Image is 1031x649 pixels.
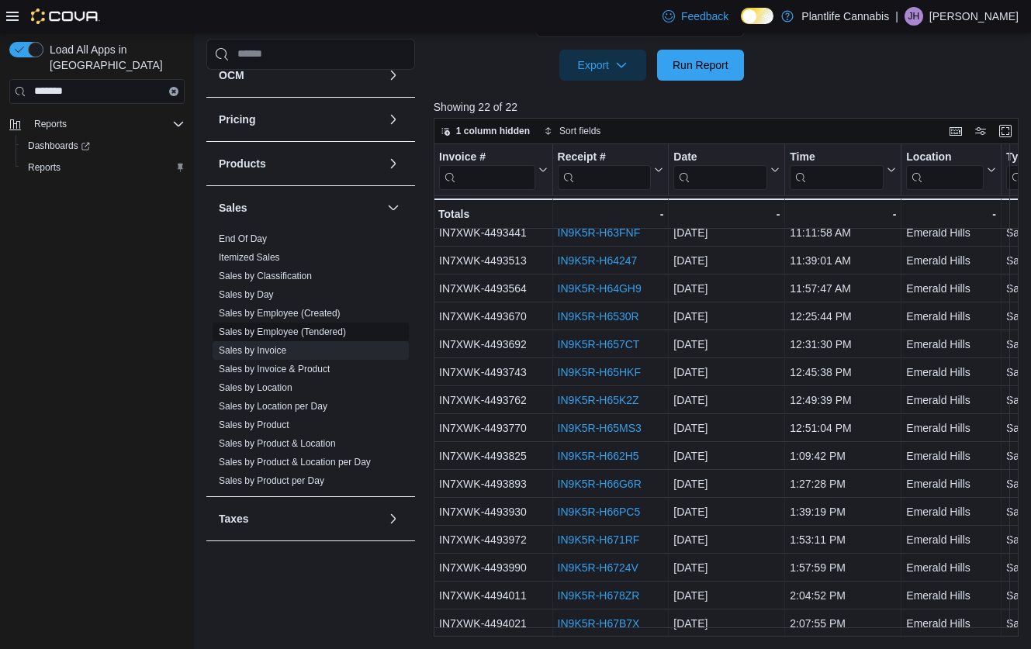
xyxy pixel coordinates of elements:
button: Taxes [219,511,381,526]
button: Display options [971,122,990,140]
div: 11:39:01 AM [790,251,896,270]
a: IN9K5R-H662H5 [557,450,638,462]
span: End Of Day [219,233,267,245]
div: - [906,205,996,223]
div: Sales [206,230,415,496]
h3: Pricing [219,112,255,127]
div: [DATE] [673,223,780,242]
button: Time [790,150,896,189]
div: IN7XWK-4494011 [439,586,548,605]
h3: Sales [219,200,247,216]
div: IN7XWK-4493564 [439,279,548,298]
div: Emerald Hills [906,391,996,409]
button: Run Report [657,50,744,81]
div: IN7XWK-4493692 [439,335,548,354]
button: Reports [28,115,73,133]
span: Export [569,50,637,81]
a: IN9K5R-H66G6R [557,478,641,490]
span: Reports [34,118,67,130]
span: Dashboards [28,140,90,152]
input: Dark Mode [741,8,773,24]
div: 12:49:39 PM [790,391,896,409]
button: Enter fullscreen [996,122,1015,140]
div: Emerald Hills [906,502,996,521]
div: Emerald Hills [906,223,996,242]
a: IN9K5R-H671RF [557,533,639,546]
div: [DATE] [673,419,780,437]
div: Time [790,150,884,164]
a: IN9K5R-H65HKF [557,366,640,378]
button: Pricing [384,110,403,129]
a: Sales by Product [219,419,289,430]
a: Sales by Employee (Created) [219,308,341,319]
span: Sales by Location per Day [219,400,327,413]
div: Location [906,150,984,164]
div: 12:31:30 PM [790,335,896,354]
a: IN9K5R-H678ZR [557,589,639,602]
div: Totals [438,205,548,223]
a: IN9K5R-H64247 [557,254,637,267]
p: | [895,7,898,26]
a: IN9K5R-H63FNF [557,226,640,239]
div: [DATE] [673,251,780,270]
button: Sales [384,198,403,217]
div: 2:07:55 PM [790,614,896,633]
span: Sales by Invoice & Product [219,363,330,375]
span: Sales by Employee (Tendered) [219,326,346,338]
a: End Of Day [219,233,267,244]
div: 1:09:42 PM [790,447,896,465]
a: Sales by Product & Location per Day [219,457,371,468]
div: Emerald Hills [906,586,996,605]
a: IN9K5R-H66PC5 [557,506,640,518]
button: Sort fields [538,122,607,140]
div: [DATE] [673,307,780,326]
div: Emerald Hills [906,307,996,326]
div: Emerald Hills [906,251,996,270]
button: Reports [16,157,191,178]
nav: Complex example [9,107,185,219]
span: Load All Apps in [GEOGRAPHIC_DATA] [43,42,185,73]
div: [DATE] [673,614,780,633]
button: Receipt # [557,150,663,189]
button: Pricing [219,112,381,127]
span: Sales by Invoice [219,344,286,357]
div: Emerald Hills [906,530,996,549]
span: Reports [22,158,185,177]
div: IN7XWK-4493513 [439,251,548,270]
a: IN9K5R-H6530R [557,310,638,323]
a: Itemized Sales [219,252,280,263]
span: 1 column hidden [456,125,530,137]
div: [DATE] [673,475,780,493]
span: Sales by Employee (Created) [219,307,341,319]
div: IN7XWK-4493893 [439,475,548,493]
a: Sales by Classification [219,271,312,281]
div: Receipt # [557,150,651,164]
span: Dashboards [22,136,185,155]
div: 2:04:52 PM [790,586,896,605]
div: Emerald Hills [906,447,996,465]
div: 11:57:47 AM [790,279,896,298]
div: [DATE] [673,558,780,577]
button: Reports [3,113,191,135]
button: Location [906,150,996,189]
button: Invoice # [439,150,548,189]
button: Sales [219,200,381,216]
div: 12:25:44 PM [790,307,896,326]
div: IN7XWK-4493930 [439,502,548,521]
div: Emerald Hills [906,475,996,493]
span: Sales by Day [219,288,274,301]
div: - [673,205,780,223]
div: IN7XWK-4493762 [439,391,548,409]
h3: Taxes [219,511,249,526]
div: Emerald Hills [906,558,996,577]
a: Sales by Location [219,382,292,393]
div: Emerald Hills [906,614,996,633]
a: Sales by Day [219,289,274,300]
a: Feedback [656,1,735,32]
span: Sales by Location [219,381,292,394]
div: Location [906,150,984,189]
div: [DATE] [673,335,780,354]
h3: Products [219,156,266,171]
button: 1 column hidden [434,122,536,140]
